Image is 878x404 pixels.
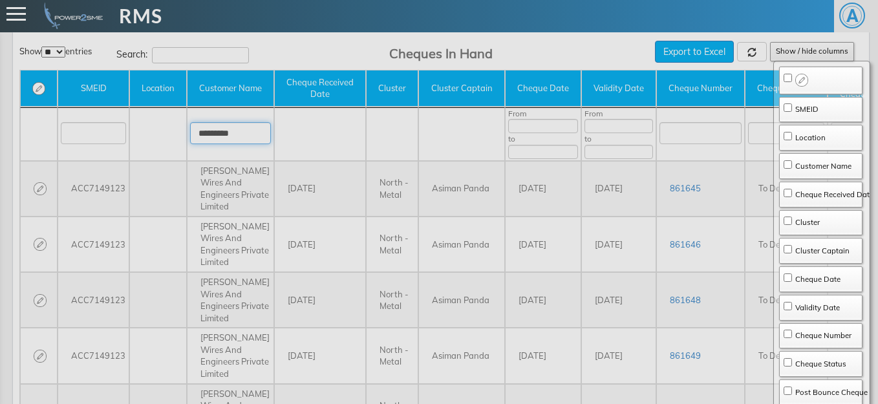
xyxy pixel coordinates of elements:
span: Cheque Number [792,330,852,341]
span: Cheque Date [792,274,841,284]
span: Cluster Captain [792,246,850,256]
input: Location [784,132,792,140]
input: Post Bounce Cheque Status [784,387,792,395]
span: SMEID [792,104,819,114]
input: Customer Name [784,160,792,169]
input: Cluster Captain [784,245,792,253]
input: Cheque Status [784,358,792,367]
input: Cheque Number [784,330,792,338]
span: Customer Name [792,161,852,171]
input: Cluster [784,217,792,225]
input: SMEID [784,103,792,112]
span: Cluster [792,217,820,228]
span: Validity Date [792,303,841,313]
span: Cheque Status [792,359,847,369]
span: Location [792,133,826,143]
input: Validity Date [784,302,792,310]
span: Cheque Received Date [792,189,874,200]
input: Cheque Received Date [784,189,792,197]
input: Cheque Date [784,273,792,282]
